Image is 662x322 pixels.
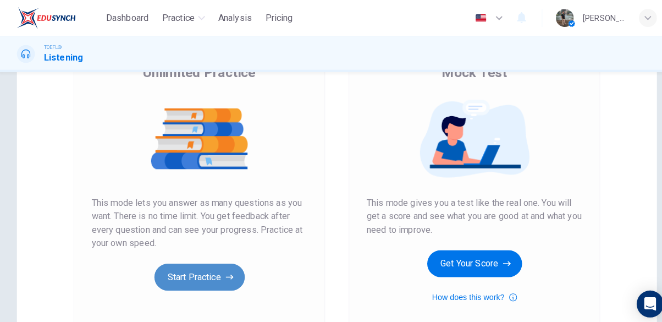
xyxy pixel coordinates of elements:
span: Unlimited Practice [141,62,251,80]
button: Analysis [211,8,252,28]
div: Open Intercom Messenger [625,285,651,311]
button: Pricing [257,8,293,28]
button: Start Practice [152,258,241,285]
button: Dashboard [101,8,151,28]
span: Dashboard [105,11,147,24]
div: [PERSON_NAME] [572,11,614,24]
button: Practice [156,8,206,28]
span: Pricing [261,11,288,24]
img: EduSynch logo [18,7,75,29]
span: Mock Test [434,62,498,80]
span: This mode gives you a test like the real one. You will get a score and see what you are good at a... [360,192,571,232]
a: EduSynch logo [18,7,101,29]
img: en [465,14,479,22]
span: Practice [160,11,192,24]
span: This mode lets you answer as many questions as you want. There is no time limit. You get feedback... [91,192,302,245]
span: TOEFL® [44,42,62,50]
button: Get Your Score [420,245,512,271]
span: Analysis [215,11,248,24]
img: Profile picture [545,9,563,26]
button: How does this work? [424,285,507,298]
h1: Listening [44,50,82,63]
